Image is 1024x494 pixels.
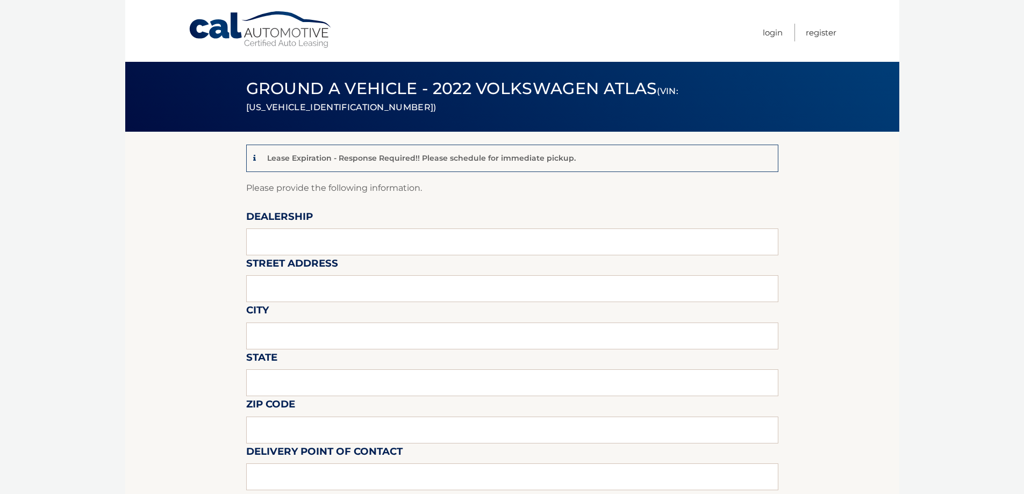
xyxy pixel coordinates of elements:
[246,181,778,196] p: Please provide the following information.
[246,443,403,463] label: Delivery Point of Contact
[246,255,338,275] label: Street Address
[246,209,313,228] label: Dealership
[246,349,277,369] label: State
[246,78,678,114] span: Ground a Vehicle - 2022 Volkswagen Atlas
[806,24,836,41] a: Register
[763,24,783,41] a: Login
[246,302,269,322] label: City
[188,11,333,49] a: Cal Automotive
[267,153,576,163] p: Lease Expiration - Response Required!! Please schedule for immediate pickup.
[246,396,295,416] label: Zip Code
[246,86,678,112] small: (VIN: [US_VEHICLE_IDENTIFICATION_NUMBER])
